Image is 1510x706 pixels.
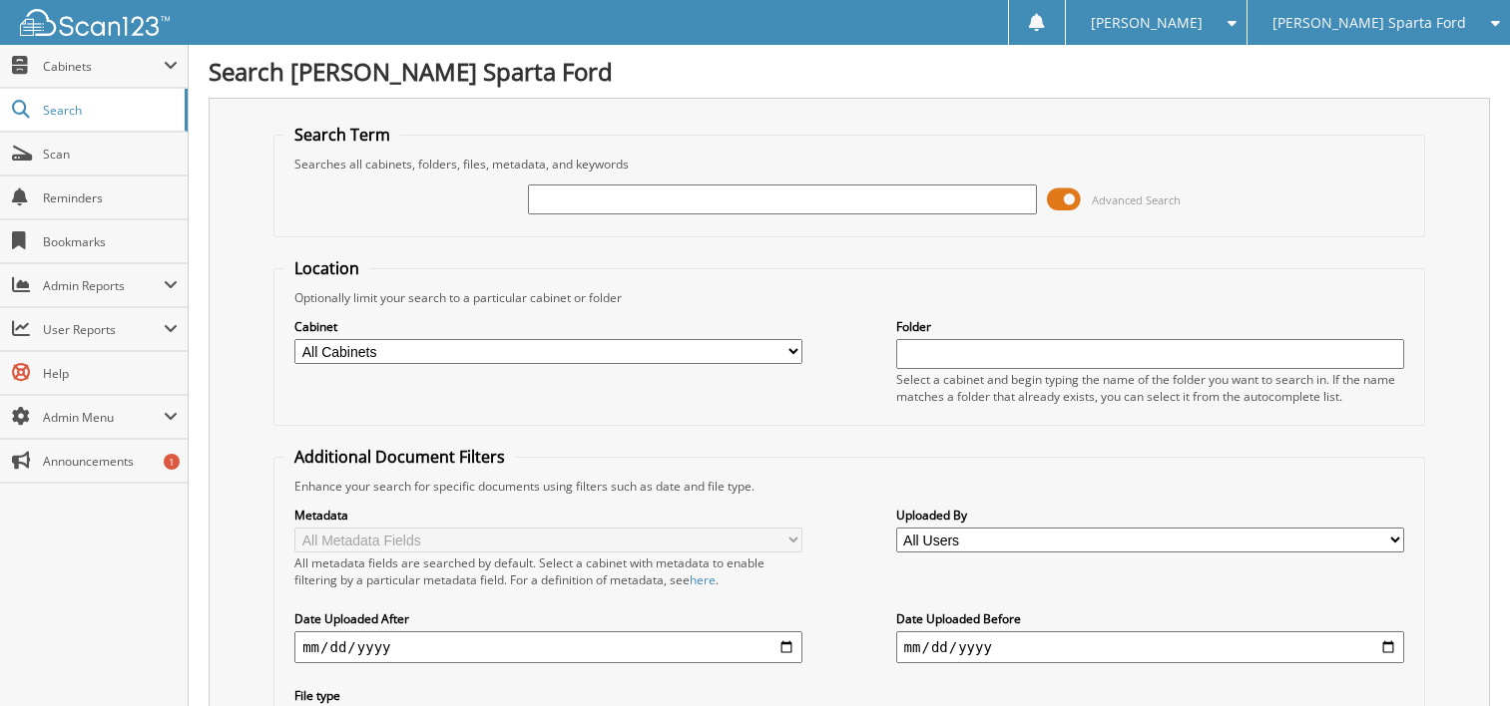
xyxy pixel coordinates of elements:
span: Reminders [43,189,178,206]
input: end [896,631,1404,663]
a: here [690,571,716,588]
span: [PERSON_NAME] Sparta Ford [1272,17,1466,29]
label: File type [294,687,802,704]
span: Bookmarks [43,233,178,250]
div: Enhance your search for specific documents using filters such as date and file type. [284,478,1414,495]
legend: Search Term [284,124,400,146]
div: Optionally limit your search to a particular cabinet or folder [284,289,1414,306]
label: Cabinet [294,318,802,335]
h1: Search [PERSON_NAME] Sparta Ford [209,55,1490,88]
label: Uploaded By [896,507,1404,524]
span: Scan [43,146,178,163]
div: 1 [164,454,180,470]
legend: Additional Document Filters [284,446,515,468]
span: Cabinets [43,58,164,75]
label: Date Uploaded Before [896,610,1404,627]
span: Admin Menu [43,409,164,426]
span: Advanced Search [1092,192,1181,207]
div: Searches all cabinets, folders, files, metadata, and keywords [284,156,1414,173]
span: User Reports [43,321,164,338]
div: Select a cabinet and begin typing the name of the folder you want to search in. If the name match... [896,371,1404,405]
legend: Location [284,257,369,279]
span: Help [43,365,178,382]
span: [PERSON_NAME] [1091,17,1203,29]
label: Folder [896,318,1404,335]
span: Admin Reports [43,277,164,294]
img: scan123-logo-white.svg [20,9,170,36]
span: Search [43,102,175,119]
label: Date Uploaded After [294,610,802,627]
span: Announcements [43,453,178,470]
label: Metadata [294,507,802,524]
input: start [294,631,802,663]
div: All metadata fields are searched by default. Select a cabinet with metadata to enable filtering b... [294,554,802,588]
